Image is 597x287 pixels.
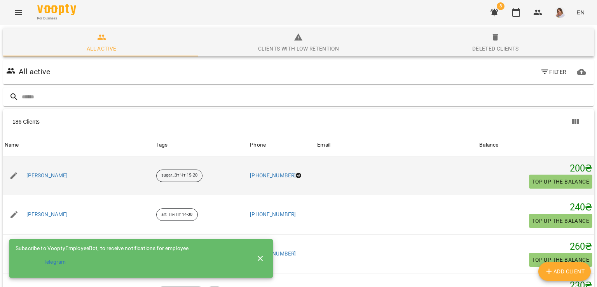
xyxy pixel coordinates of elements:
[532,177,589,186] span: Top up the balance
[529,175,592,189] button: Top up the balance
[479,201,592,213] h5: 240 ₴
[532,255,589,264] span: Top up the balance
[16,245,245,252] div: Subscribe to VooptyEmployeeBot, to receive notifications for employee
[37,16,76,21] span: For Business
[479,163,592,175] h5: 200 ₴
[5,140,153,150] span: Name
[479,140,498,150] div: Balance
[479,140,498,150] div: Sort
[545,267,585,276] span: Add Client
[5,140,19,150] div: Name
[573,5,588,19] button: EN
[317,140,476,150] span: Email
[87,44,117,53] div: All active
[19,66,50,78] h6: All active
[12,118,303,126] div: 186 Clients
[479,241,592,253] h5: 260 ₴
[537,65,569,79] button: Filter
[250,211,296,217] a: [PHONE_NUMBER]
[566,112,585,131] button: Show columns
[472,44,519,53] div: Deleted clients
[5,140,19,150] div: Sort
[555,7,566,18] img: d332a1c3318355be326c790ed3ba89f4.jpg
[250,140,266,150] div: Sort
[532,216,589,226] span: Top up the balance
[479,140,592,150] span: Balance
[540,67,566,77] span: Filter
[161,172,197,179] p: sugar_Вт Чт 15-20
[317,140,330,150] div: Sort
[3,109,594,134] div: Table Toolbar
[250,250,296,257] a: [PHONE_NUMBER]
[156,170,202,182] div: sugar_Вт Чт 15-20
[576,8,585,16] span: EN
[9,3,28,22] button: Menu
[497,2,504,10] span: 8
[538,262,591,281] button: Add Client
[16,255,245,269] a: Telegram
[156,208,198,221] div: art_Пн Пт 14-30
[250,140,314,150] span: Phone
[250,172,296,178] a: [PHONE_NUMBER]
[156,140,247,150] div: Tags
[37,4,76,15] img: Voopty Logo
[317,140,330,150] div: Email
[26,172,68,180] a: [PERSON_NAME]
[161,212,193,218] p: art_Пн Пт 14-30
[529,214,592,228] button: Top up the balance
[26,211,68,219] a: [PERSON_NAME]
[250,140,266,150] div: Phone
[529,253,592,267] button: Top up the balance
[258,44,339,53] div: Clients with low retention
